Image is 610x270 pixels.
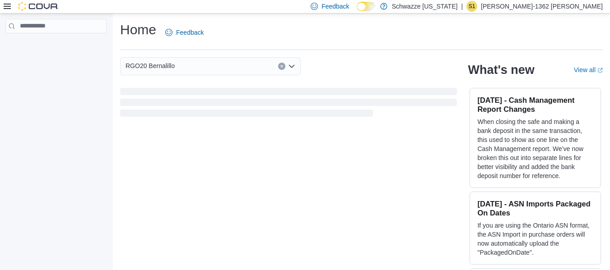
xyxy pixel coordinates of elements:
[477,221,593,257] p: If you are using the Ontario ASN format, the ASN Import in purchase orders will now automatically...
[477,117,593,180] p: When closing the safe and making a bank deposit in the same transaction, this used to show as one...
[481,1,603,12] p: [PERSON_NAME]-1362 [PERSON_NAME]
[597,68,603,73] svg: External link
[162,23,207,41] a: Feedback
[18,2,59,11] img: Cova
[468,63,534,77] h2: What's new
[120,90,457,119] span: Loading
[278,63,285,70] button: Clear input
[477,96,593,114] h3: [DATE] - Cash Management Report Changes
[574,66,603,73] a: View allExternal link
[461,1,463,12] p: |
[126,60,175,71] span: RGO20 Bernalillo
[321,2,349,11] span: Feedback
[120,21,156,39] h1: Home
[357,2,376,11] input: Dark Mode
[5,35,107,57] nav: Complex example
[288,63,295,70] button: Open list of options
[469,1,475,12] span: S1
[392,1,458,12] p: Schwazze [US_STATE]
[176,28,204,37] span: Feedback
[477,199,593,217] h3: [DATE] - ASN Imports Packaged On Dates
[466,1,477,12] div: Seth-1362 Jones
